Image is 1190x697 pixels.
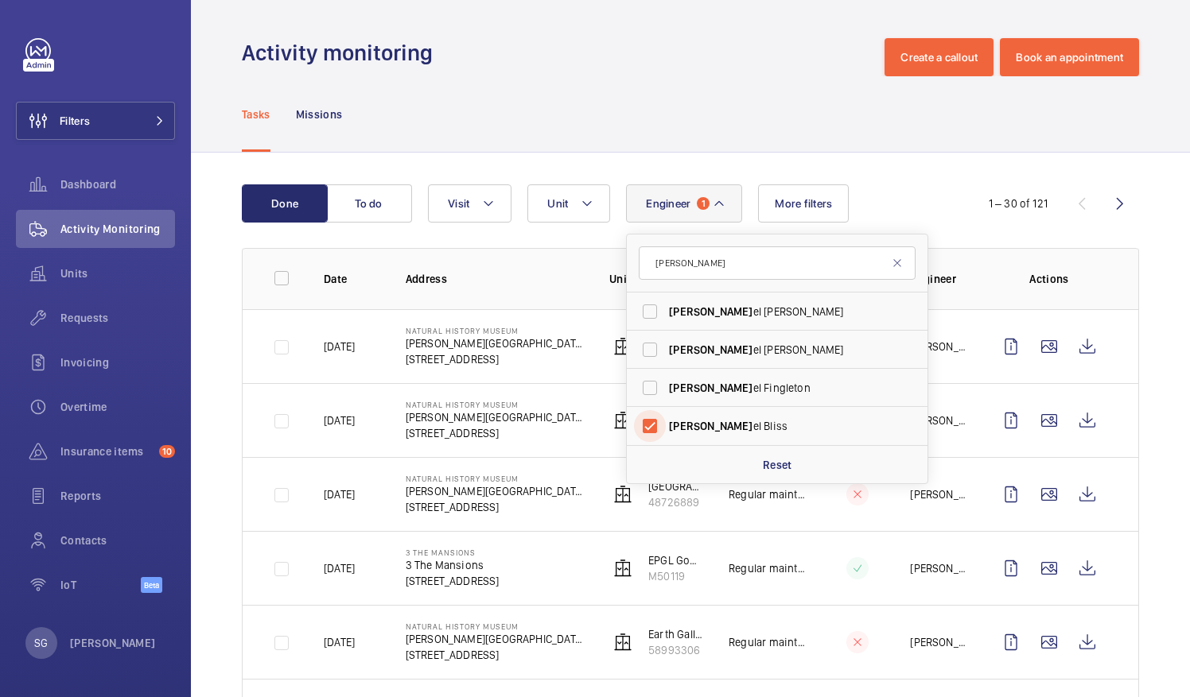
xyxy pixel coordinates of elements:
[697,197,710,210] span: 1
[406,351,585,367] p: [STREET_ADDRESS]
[406,573,500,589] p: [STREET_ADDRESS]
[613,633,632,652] img: elevator.svg
[406,474,585,483] p: Natural History Museum
[639,246,916,280] input: Search by engineer
[648,568,703,584] p: M50119
[406,409,585,425] p: [PERSON_NAME][GEOGRAPHIC_DATA]
[648,494,703,510] p: 48726889
[406,425,585,441] p: [STREET_ADDRESS]
[242,38,442,68] h1: Activity monitoring
[60,532,175,548] span: Contacts
[646,197,690,210] span: Engineer
[406,400,585,409] p: Natural History Museum
[60,443,153,459] span: Insurance items
[324,412,355,428] p: [DATE]
[406,326,585,335] p: Natural History Museum
[60,577,141,593] span: IoT
[885,38,994,76] button: Create a callout
[729,634,805,650] p: Regular maintenance
[406,271,585,287] p: Address
[992,271,1106,287] p: Actions
[406,647,585,663] p: [STREET_ADDRESS]
[406,499,585,515] p: [STREET_ADDRESS]
[669,304,888,319] span: el [PERSON_NAME]
[60,399,175,415] span: Overtime
[324,486,355,502] p: [DATE]
[70,635,156,651] p: [PERSON_NAME]
[448,197,469,210] span: Visit
[729,486,805,502] p: Regular maintenance
[141,577,162,593] span: Beta
[406,631,585,647] p: [PERSON_NAME][GEOGRAPHIC_DATA]
[763,457,792,473] p: Reset
[669,381,752,394] span: [PERSON_NAME]
[669,342,888,358] span: el [PERSON_NAME]
[669,418,888,434] span: el Bliss
[324,271,380,287] p: Date
[609,271,703,287] p: Unit
[547,197,568,210] span: Unit
[60,113,90,129] span: Filters
[406,621,585,631] p: Natural History Museum
[324,634,355,650] p: [DATE]
[324,560,355,576] p: [DATE]
[910,486,966,502] p: [PERSON_NAME]
[669,343,752,356] span: [PERSON_NAME]
[16,102,175,140] button: Filters
[60,221,175,237] span: Activity Monitoring
[242,106,270,122] p: Tasks
[729,560,805,576] p: Regular maintenance
[910,560,966,576] p: [PERSON_NAME]
[910,634,966,650] p: [PERSON_NAME]
[60,310,175,326] span: Requests
[34,635,48,651] p: SG
[406,548,500,557] p: 3 The Mansions
[775,197,832,210] span: More filters
[669,420,752,432] span: [PERSON_NAME]
[60,488,175,504] span: Reports
[613,485,632,504] img: elevator.svg
[669,305,752,318] span: [PERSON_NAME]
[406,335,585,351] p: [PERSON_NAME][GEOGRAPHIC_DATA]
[326,184,412,223] button: To do
[648,642,703,658] p: 58993306
[648,552,703,568] p: EPGL Goods/passenger Lift
[159,445,175,458] span: 10
[60,265,175,281] span: Units
[406,557,500,573] p: 3 The Mansions
[758,184,849,223] button: More filters
[1000,38,1139,76] button: Book an appointment
[242,184,328,223] button: Done
[296,106,343,122] p: Missions
[910,339,966,354] p: [PERSON_NAME]
[648,478,703,494] p: [GEOGRAPHIC_DATA] SF/L/90
[613,337,632,356] img: elevator.svg
[626,184,742,223] button: Engineer1
[989,196,1048,211] div: 1 – 30 of 121
[669,380,888,396] span: el Fingleton
[910,271,966,287] p: Engineer
[613,559,632,578] img: elevator.svg
[406,483,585,499] p: [PERSON_NAME][GEOGRAPHIC_DATA]
[613,411,632,430] img: elevator.svg
[910,412,966,428] p: [PERSON_NAME]
[324,339,355,354] p: [DATE]
[648,626,703,642] p: Earth Gallery Offices Goods SB/L/53
[428,184,511,223] button: Visit
[527,184,610,223] button: Unit
[60,176,175,192] span: Dashboard
[60,354,175,370] span: Invoicing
